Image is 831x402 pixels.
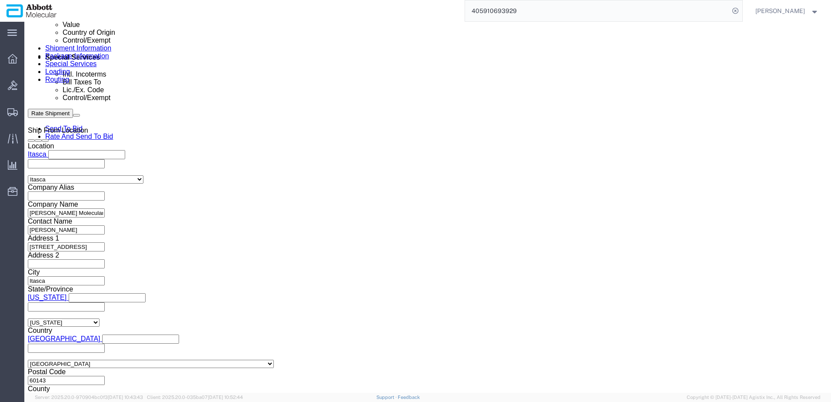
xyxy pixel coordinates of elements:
[376,395,398,400] a: Support
[208,395,243,400] span: [DATE] 10:52:44
[6,4,57,17] img: logo
[24,22,831,393] iframe: FS Legacy Container
[755,6,819,16] button: [PERSON_NAME]
[398,395,420,400] a: Feedback
[755,6,805,16] span: Raza Khan
[35,395,143,400] span: Server: 2025.20.0-970904bc0f3
[108,395,143,400] span: [DATE] 10:43:43
[687,394,821,401] span: Copyright © [DATE]-[DATE] Agistix Inc., All Rights Reserved
[147,395,243,400] span: Client: 2025.20.0-035ba07
[465,0,729,21] input: Search for shipment number, reference number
